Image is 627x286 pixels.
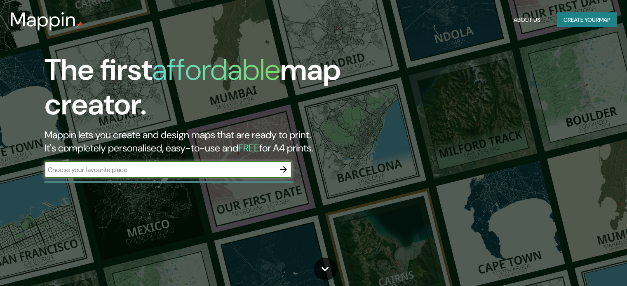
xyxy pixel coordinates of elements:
h1: The first map creator. [45,53,358,128]
img: mappin-pin [76,21,83,28]
h3: Mappin [10,8,76,31]
h5: FREE [238,142,259,154]
h2: Mappin lets you create and design maps that are ready to print. It's completely personalised, eas... [45,128,358,155]
button: About Us [510,12,544,28]
button: Create yourmap [557,12,617,28]
input: Choose your favourite place [45,165,275,174]
h1: affordable [152,51,280,89]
